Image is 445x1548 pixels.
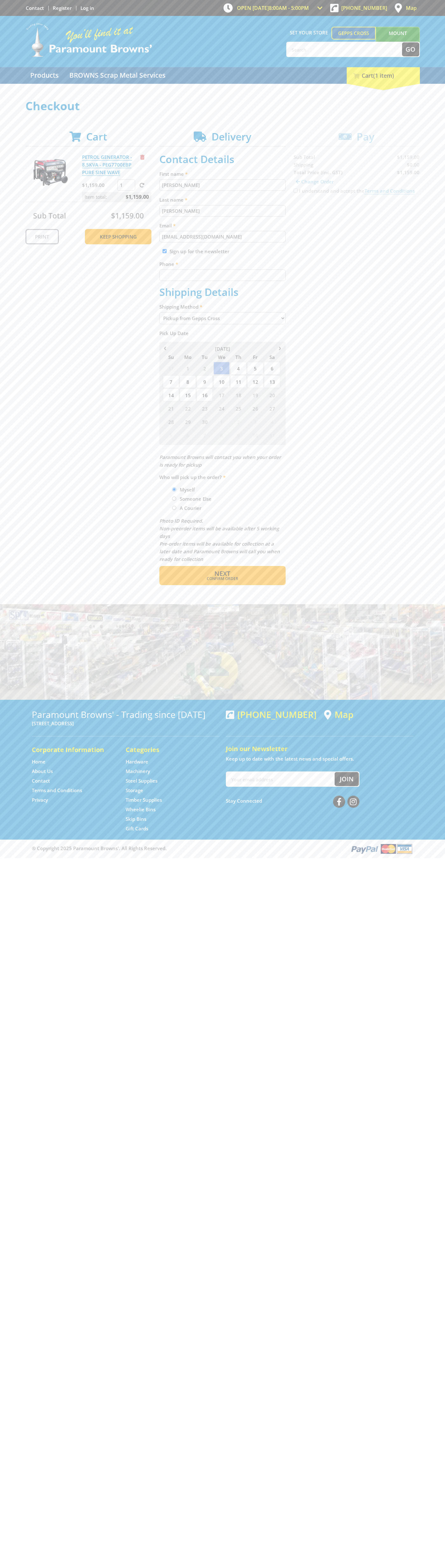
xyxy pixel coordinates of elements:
[247,402,263,415] span: 26
[247,362,263,375] span: 5
[376,27,420,51] a: Mount [PERSON_NAME]
[215,346,230,352] span: [DATE]
[126,806,156,813] a: Go to the Wheelie Bins page
[269,4,309,11] span: 8:00am - 5:00pm
[25,22,153,58] img: Paramount Browns'
[230,402,247,415] span: 25
[163,375,179,388] span: 7
[159,179,286,191] input: Please enter your first name.
[264,429,280,441] span: 11
[33,211,66,221] span: Sub Total
[32,797,48,803] a: Go to the Privacy page
[126,768,150,775] a: Go to the Machinery page
[324,709,353,720] a: View a map of Gepps Cross location
[402,42,419,56] button: Go
[25,100,420,112] h1: Checkout
[82,192,151,202] p: Item total:
[111,211,144,221] span: $1,159.00
[197,375,213,388] span: 9
[25,229,59,244] a: Print
[213,362,230,375] span: 3
[31,153,70,191] img: PETROL GENERATOR - 8.5KVA - PEG7700EBP PURE SINE WAVE
[264,353,280,361] span: Sa
[347,67,420,84] div: Cart
[247,375,263,388] span: 12
[264,362,280,375] span: 6
[226,793,359,808] div: Stay Connected
[126,797,162,803] a: Go to the Timber Supplies page
[126,778,157,784] a: Go to the Steel Supplies page
[213,375,230,388] span: 10
[180,362,196,375] span: 1
[26,5,44,11] a: Go to the Contact page
[177,484,197,495] label: Myself
[140,154,144,160] a: Remove from cart
[230,415,247,428] span: 2
[32,720,219,727] p: [STREET_ADDRESS]
[159,312,286,324] select: Please select a shipping method.
[53,5,72,11] a: Go to the registration page
[335,772,359,786] button: Join
[25,843,420,855] div: ® Copyright 2025 Paramount Browns'. All Rights Reserved.
[159,566,286,585] button: Next Confirm order
[163,353,179,361] span: Su
[126,787,143,794] a: Go to the Storage page
[85,229,151,244] a: Keep Shopping
[172,487,176,491] input: Please select who will pick up the order.
[226,755,414,763] p: Keep up to date with the latest news and special offers.
[214,569,230,578] span: Next
[159,260,286,268] label: Phone
[197,429,213,441] span: 7
[25,67,63,84] a: Go to the Products page
[159,205,286,217] input: Please enter your last name.
[80,5,94,11] a: Log in
[159,231,286,242] input: Please enter your email address.
[264,375,280,388] span: 13
[237,4,309,11] span: OPEN [DATE]
[159,286,286,298] h2: Shipping Details
[247,415,263,428] span: 3
[264,402,280,415] span: 27
[172,506,176,510] input: Please select who will pick up the order.
[230,389,247,401] span: 18
[286,27,332,38] span: Set your store
[180,429,196,441] span: 6
[159,196,286,204] label: Last name
[247,353,263,361] span: Fr
[213,353,230,361] span: We
[126,745,207,754] h5: Categories
[264,415,280,428] span: 4
[197,415,213,428] span: 30
[159,329,286,337] label: Pick Up Date
[159,473,286,481] label: Who will pick up the order?
[373,72,394,79] span: (1 item)
[331,27,376,39] a: Gepps Cross
[126,192,149,202] span: $1,159.00
[180,353,196,361] span: Mo
[230,375,247,388] span: 11
[32,709,219,720] h3: Paramount Browns' - Trading since [DATE]
[213,402,230,415] span: 24
[86,130,107,143] span: Cart
[197,402,213,415] span: 23
[213,389,230,401] span: 17
[82,154,132,176] a: PETROL GENERATOR - 8.5KVA - PEG7700EBP PURE SINE WAVE
[180,402,196,415] span: 22
[126,825,148,832] a: Go to the Gift Cards page
[173,577,272,581] span: Confirm order
[264,389,280,401] span: 20
[230,362,247,375] span: 4
[32,778,50,784] a: Go to the Contact page
[126,816,146,822] a: Go to the Skip Bins page
[197,353,213,361] span: Tu
[163,389,179,401] span: 14
[159,518,280,562] em: Photo ID Required. Non-preorder items will be available after 5 working days Pre-order items will...
[172,497,176,501] input: Please select who will pick up the order.
[213,429,230,441] span: 8
[213,415,230,428] span: 1
[163,362,179,375] span: 31
[32,745,113,754] h5: Corporate Information
[180,375,196,388] span: 8
[226,772,335,786] input: Your email address
[230,429,247,441] span: 9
